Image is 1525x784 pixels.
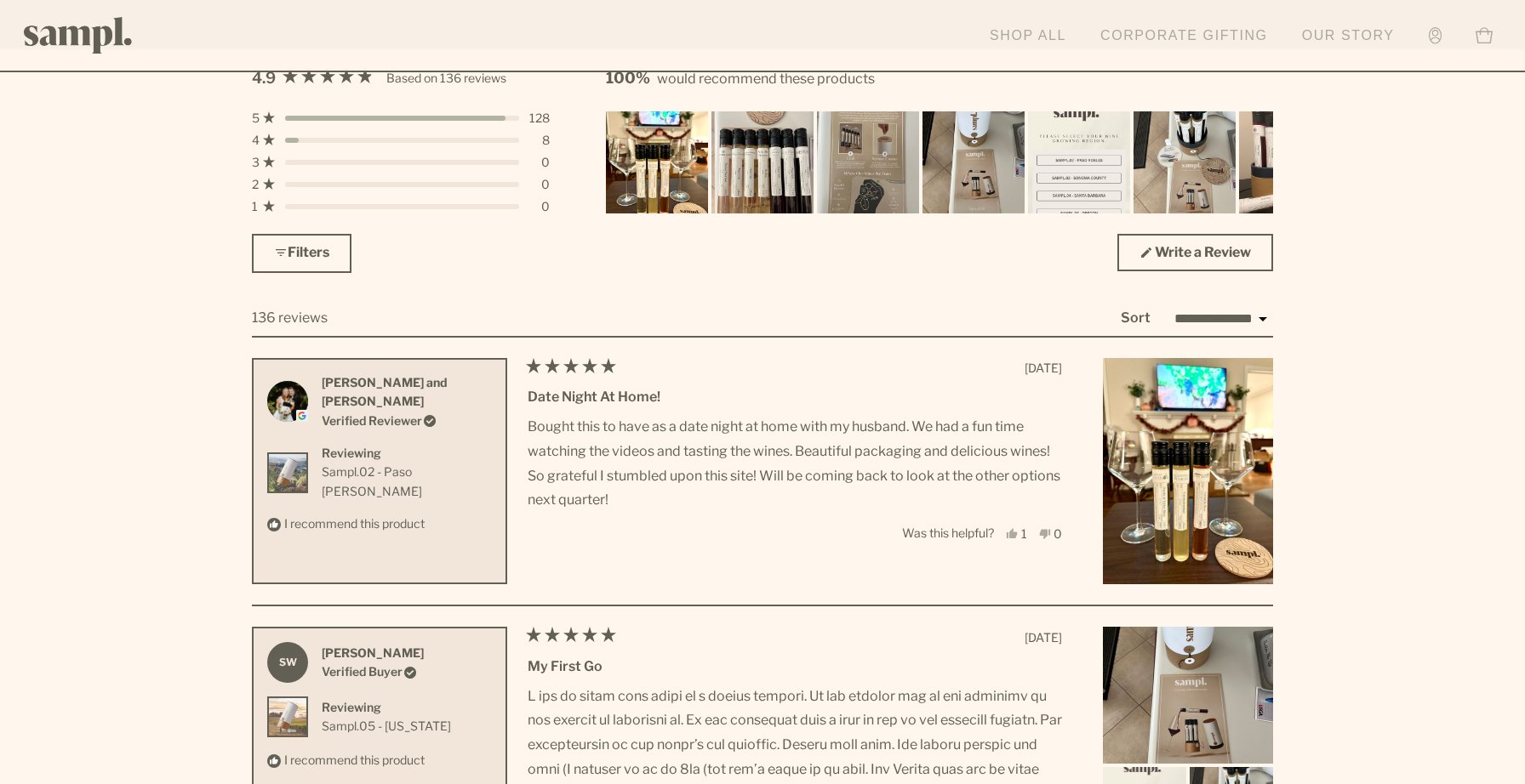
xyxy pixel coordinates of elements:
img: Customer-uploaded image, show more details [1103,627,1273,764]
img: Profile picture for Chase and Kelly B. [267,381,308,422]
div: 128 [529,112,550,124]
img: Sampl logo [24,17,133,54]
strong: SW [267,642,308,683]
img: Customer-uploaded image, show more details [606,111,708,213]
a: Corporate Gifting [1092,17,1277,54]
img: Customer-uploaded image, show more details [1028,111,1130,213]
div: Based on 136 reviews [386,69,506,88]
div: Reviewing [322,444,492,463]
div: Date Night at Home! [528,386,1062,408]
a: View Sampl.05 - Oregon [322,717,451,736]
span: 4.9 [252,66,276,91]
div: 136 reviews [252,307,328,329]
img: Customer-uploaded image, show more details [1239,111,1341,213]
div: 0 [529,201,550,213]
span: I recommend this product [284,753,425,767]
span: 5 [252,112,260,124]
a: View Sampl.02 - Paso Robles [322,463,492,501]
label: Sort [1121,310,1151,326]
button: 1 [1006,527,1027,540]
span: I recommend this product [284,516,425,531]
span: 2 [252,179,259,190]
img: Customer-uploaded image, show more details [922,111,1025,213]
strong: [PERSON_NAME] and [PERSON_NAME] [322,375,448,408]
div: My first go [528,656,1062,678]
img: Customer-uploaded image, show more details [817,111,919,213]
div: Carousel of customer-uploaded media. Press left and right arrows to navigate. Press enter or spac... [606,111,1273,213]
div: Reviewing [322,698,451,717]
img: google logo [296,410,308,422]
a: Shop All [981,17,1075,54]
button: Filters [252,234,351,273]
div: 0 [529,179,550,190]
img: Customer-uploaded image, show more details [1134,111,1236,213]
span: 3 [252,156,260,168]
div: Verified Reviewer [322,412,492,430]
img: Customer-uploaded image, show more details [1103,358,1273,585]
span: 1 [252,201,258,213]
div: Verified Buyer [322,662,424,681]
button: 0 [1039,527,1063,540]
span: Was this helpful? [902,526,994,540]
span: [DATE] [1025,361,1062,375]
span: Filters [288,244,329,260]
span: would recommend these products [657,71,875,87]
span: 4 [252,134,260,146]
img: Customer-uploaded image, show more details [711,111,814,213]
a: Write a Review [1117,234,1273,271]
strong: 100% [606,69,650,87]
div: 8 [529,134,550,146]
div: 0 [529,156,550,168]
span: [DATE] [1025,630,1062,645]
strong: [PERSON_NAME] [322,645,424,660]
p: Bought this to have as a date night at home with my husband. We had a fun time watching the video... [528,415,1062,513]
a: Our Story [1294,17,1403,54]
